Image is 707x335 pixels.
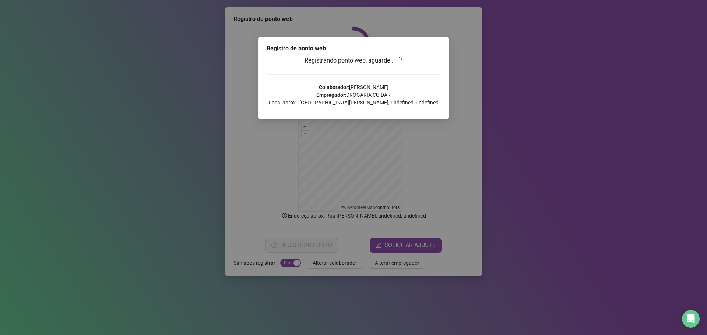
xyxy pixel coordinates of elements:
p: : [PERSON_NAME] : DROGARIA CUIDAR Local aprox.: [GEOGRAPHIC_DATA][PERSON_NAME], undefined, undefined [267,83,440,107]
div: Open Intercom Messenger [682,310,700,328]
strong: Empregador [316,92,345,98]
strong: Colaborador [319,84,348,90]
h3: Registrando ponto web, aguarde... [267,56,440,65]
div: Registro de ponto web [267,44,440,53]
span: loading [396,57,402,63]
